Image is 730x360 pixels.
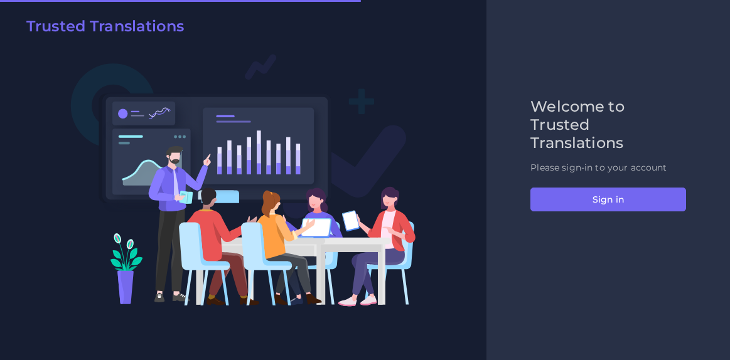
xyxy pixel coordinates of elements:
h2: Welcome to Trusted Translations [530,98,686,152]
p: Please sign-in to your account [530,161,686,174]
h2: Trusted Translations [26,18,184,36]
button: Sign in [530,188,686,211]
img: Login V2 [70,53,416,307]
a: Trusted Translations [18,18,184,40]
